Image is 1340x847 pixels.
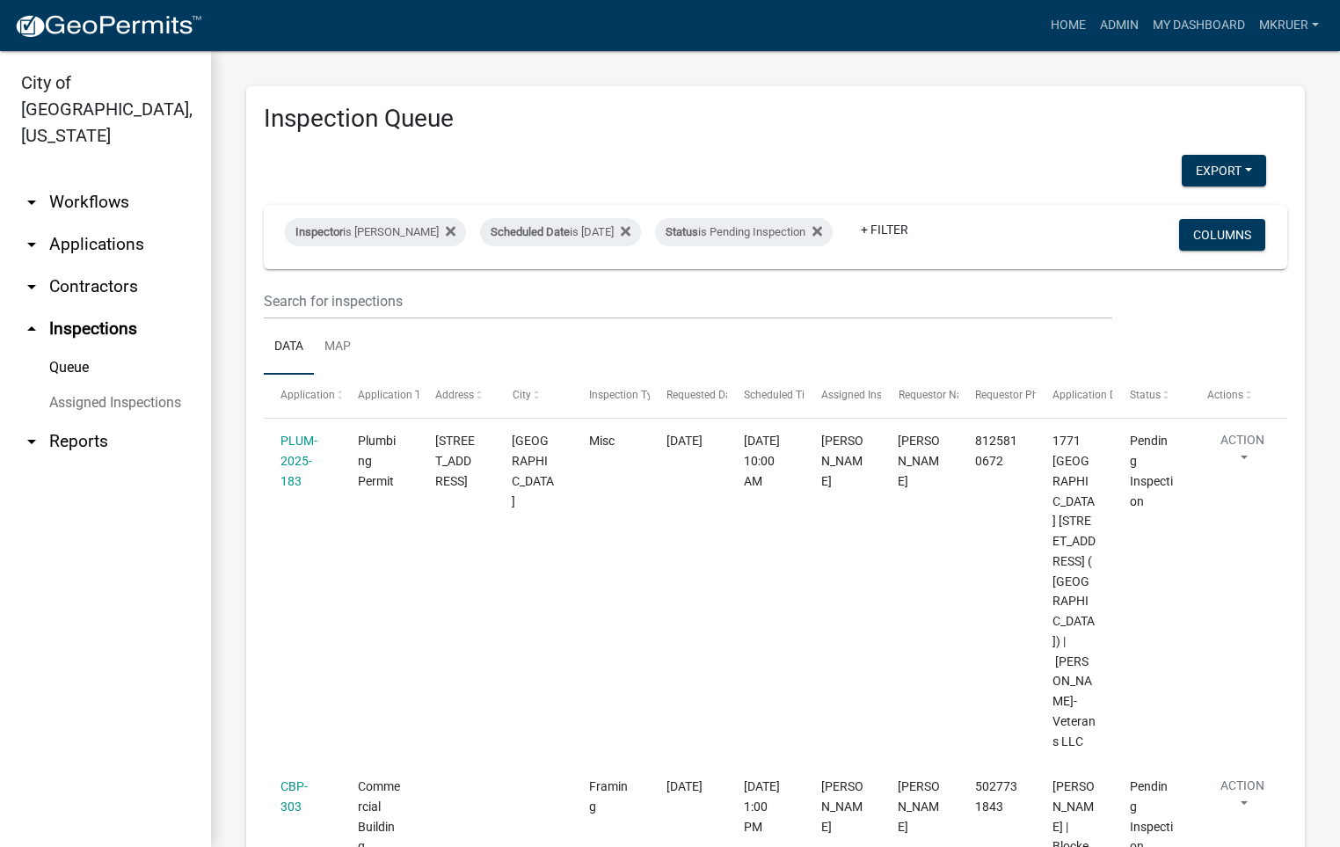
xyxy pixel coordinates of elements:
[21,276,42,297] i: arrow_drop_down
[898,434,940,488] span: Jeremy Ramsey
[1093,9,1146,42] a: Admin
[666,225,698,238] span: Status
[744,431,787,491] div: [DATE] 10:00 AM
[589,434,615,448] span: Misc
[898,389,977,401] span: Requestor Name
[480,218,641,246] div: is [DATE]
[341,375,419,417] datatable-header-cell: Application Type
[744,777,787,836] div: [DATE] 1:00 PM
[264,104,1287,134] h3: Inspection Queue
[1146,9,1252,42] a: My Dashboard
[264,375,341,417] datatable-header-cell: Application
[655,218,833,246] div: is Pending Inspection
[264,283,1112,319] input: Search for inspections
[1052,434,1096,748] span: 1771 Veterans Parkway 1771 Veterans Parkway ( Valvoline) | Sprigler-Veterans LLC
[435,434,475,488] span: 1771 Veterans Parkway
[1130,389,1161,401] span: Status
[280,779,308,814] a: CBP-303
[280,434,317,488] a: PLUM-2025-183
[650,375,727,417] datatable-header-cell: Requested Date
[666,779,703,793] span: 09/18/2025
[975,434,1017,468] span: 8125810672
[1182,155,1266,186] button: Export
[958,375,1036,417] datatable-header-cell: Requestor Phone
[1190,375,1267,417] datatable-header-cell: Actions
[1052,389,1163,401] span: Application Description
[1206,389,1242,401] span: Actions
[1206,431,1278,475] button: Action
[285,218,466,246] div: is [PERSON_NAME]
[280,389,335,401] span: Application
[1036,375,1113,417] datatable-header-cell: Application Description
[821,434,863,488] span: Mike Kruer
[589,389,664,401] span: Inspection Type
[419,375,496,417] datatable-header-cell: Address
[358,389,438,401] span: Application Type
[295,225,343,238] span: Inspector
[744,389,819,401] span: Scheduled Time
[589,779,628,814] span: Framing
[881,375,958,417] datatable-header-cell: Requestor Name
[847,214,922,245] a: + Filter
[21,234,42,255] i: arrow_drop_down
[1206,777,1278,821] button: Action
[435,389,474,401] span: Address
[1130,434,1173,507] span: Pending Inspection
[21,318,42,340] i: arrow_drop_up
[358,434,396,488] span: Plumbing Permit
[512,434,554,507] span: JEFFERSONVILLE
[491,225,570,238] span: Scheduled Date
[975,389,1056,401] span: Requestor Phone
[572,375,650,417] datatable-header-cell: Inspection Type
[21,431,42,452] i: arrow_drop_down
[264,319,314,376] a: Data
[727,375,805,417] datatable-header-cell: Scheduled Time
[495,375,572,417] datatable-header-cell: City
[975,779,1017,814] span: 5027731843
[898,779,940,834] span: Mike Kruer
[804,375,881,417] datatable-header-cell: Assigned Inspector
[1044,9,1093,42] a: Home
[21,192,42,213] i: arrow_drop_down
[512,389,530,401] span: City
[1112,375,1190,417] datatable-header-cell: Status
[666,389,740,401] span: Requested Date
[821,779,863,834] span: Mike Kruer
[821,389,912,401] span: Assigned Inspector
[666,434,703,448] span: 09/16/2025
[314,319,361,376] a: Map
[1179,219,1265,251] button: Columns
[1252,9,1326,42] a: mkruer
